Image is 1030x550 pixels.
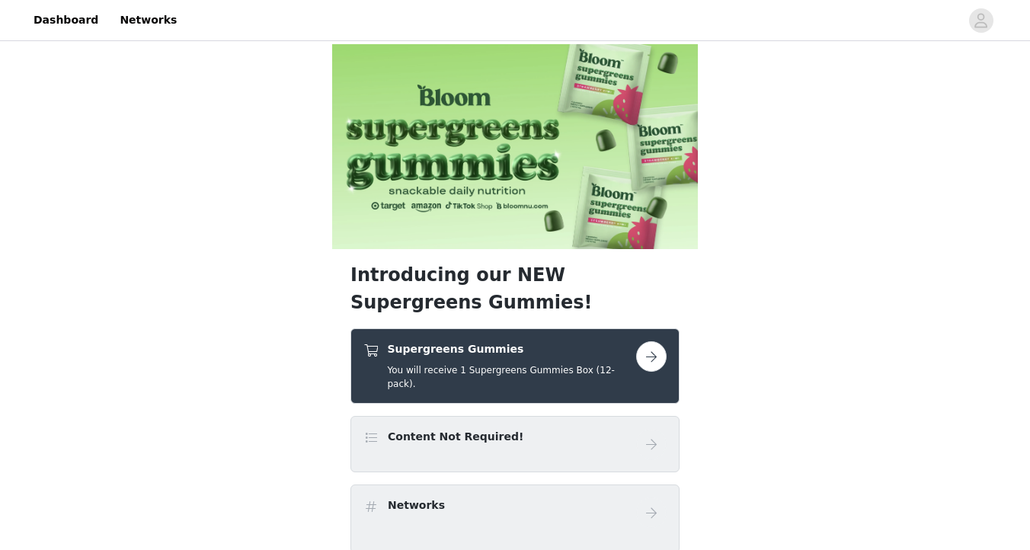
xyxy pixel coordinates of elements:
img: campaign image [332,44,698,249]
div: avatar [974,8,988,33]
h5: You will receive 1 Supergreens Gummies Box (12-pack). [387,363,636,391]
h4: Networks [388,497,445,513]
div: Supergreens Gummies [350,328,680,404]
a: Networks [110,3,186,37]
h1: Introducing our NEW Supergreens Gummies! [350,261,680,316]
a: Dashboard [24,3,107,37]
h4: Content Not Required! [388,429,523,445]
h4: Supergreens Gummies [387,341,636,357]
div: Content Not Required! [350,416,680,472]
